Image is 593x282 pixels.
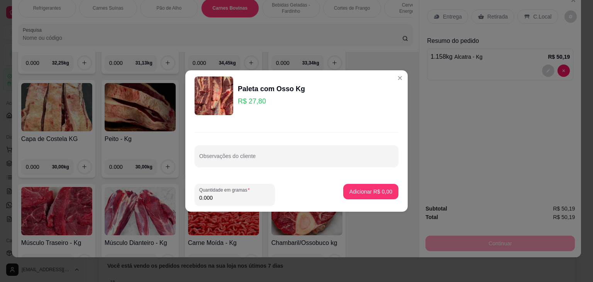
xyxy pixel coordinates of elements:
button: Adicionar R$ 0,00 [343,184,398,199]
label: Quantidade em gramas [199,187,252,193]
input: Quantidade em gramas [199,194,270,202]
p: Adicionar R$ 0,00 [349,188,392,195]
p: R$ 27,80 [238,96,305,107]
img: product-image [195,76,233,115]
button: Close [394,72,406,84]
input: Observações do cliente [199,155,394,163]
div: Paleta com Osso Kg [238,83,305,94]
